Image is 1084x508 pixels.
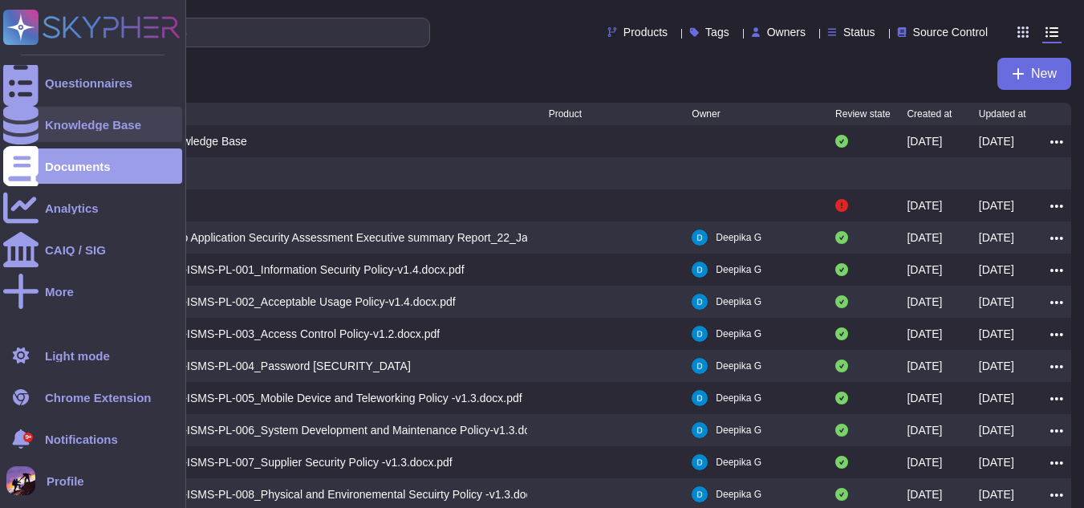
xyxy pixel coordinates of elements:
[3,190,182,226] a: Analytics
[979,390,1014,406] div: [DATE]
[997,58,1071,90] button: New
[549,109,582,119] span: Product
[118,294,455,310] div: GreytHR_GT-ISMS-PL-002_Acceptable Usage Policy-v1.4.docx.pdf
[45,119,141,131] div: Knowledge Base
[623,26,668,38] span: Products
[63,18,429,47] input: Search by keywords
[118,454,452,470] div: GreytHR_GT-ISMS-PL-007_Supplier Security Policy -v1.3.docx.pdf
[47,475,84,487] span: Profile
[692,486,708,502] img: user
[716,294,761,310] span: Deepika G
[979,422,1014,438] div: [DATE]
[907,358,942,374] div: [DATE]
[45,244,106,256] div: CAIQ / SIG
[843,26,875,38] span: Status
[692,230,708,246] img: user
[692,422,708,438] img: user
[118,486,526,502] div: GreytHR_GT-ISMS-PL-008_Physical and Environemental Secuirty Policy -v1.3.docx.pdf
[979,230,1014,246] div: [DATE]
[45,77,132,89] div: Questionnaires
[45,350,110,362] div: Light mode
[979,486,1014,502] div: [DATE]
[692,109,720,119] span: Owner
[45,433,118,445] span: Notifications
[716,454,761,470] span: Deepika G
[907,390,942,406] div: [DATE]
[907,486,942,502] div: [DATE]
[767,26,806,38] span: Owners
[118,358,410,374] div: GreytHR_GT-ISMS-PL-004_Password [SECURITY_DATA]
[716,326,761,342] span: Deepika G
[907,294,942,310] div: [DATE]
[907,230,942,246] div: [DATE]
[45,161,111,173] div: Documents
[3,232,182,267] a: CAIQ / SIG
[45,286,74,298] div: More
[118,390,522,406] div: GreytHR_GT-ISMS-PL-005_Mobile Device and Teleworking Policy -v1.3.docx.pdf
[907,197,942,213] div: [DATE]
[913,26,988,38] span: Source Control
[45,202,99,214] div: Analytics
[692,326,708,342] img: user
[3,380,182,415] a: Chrome Extension
[716,230,761,246] span: Deepika G
[835,109,891,119] span: Review state
[907,262,942,278] div: [DATE]
[716,486,761,502] span: Deepika G
[907,422,942,438] div: [DATE]
[118,326,440,342] div: GreytHR_GT-ISMS-PL-003_Access Control Policy-v1.2.docx.pdf
[692,358,708,374] img: user
[23,433,33,442] div: 9+
[979,133,1014,149] div: [DATE]
[979,358,1014,374] div: [DATE]
[45,392,152,404] div: Chrome Extension
[118,262,464,278] div: GreytHR_GT-ISMS-PL-001_Information Security Policy-v1.4.docx.pdf
[907,133,942,149] div: [DATE]
[692,294,708,310] img: user
[979,109,1026,119] span: Updated at
[692,262,708,278] img: user
[716,262,761,278] span: Deepika G
[692,454,708,470] img: user
[3,65,182,100] a: Questionnaires
[907,326,942,342] div: [DATE]
[907,454,942,470] div: [DATE]
[979,294,1014,310] div: [DATE]
[3,148,182,184] a: Documents
[6,466,35,495] img: user
[716,358,761,374] span: Deepika G
[907,109,952,119] span: Created at
[979,454,1014,470] div: [DATE]
[3,463,47,498] button: user
[716,390,761,406] span: Deepika G
[979,326,1014,342] div: [DATE]
[692,390,708,406] img: user
[3,107,182,142] a: Knowledge Base
[716,422,761,438] span: Deepika G
[979,262,1014,278] div: [DATE]
[118,230,526,246] div: GreytHR Web Application Security Assessment Executive summary Report_22_January_2025 1.pdf
[705,26,729,38] span: Tags
[979,197,1014,213] div: [DATE]
[118,422,526,438] div: GreytHR_GT-ISMS-PL-006_System Development and Maintenance Policy-v1.3.docx.pdf
[1031,67,1057,80] span: New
